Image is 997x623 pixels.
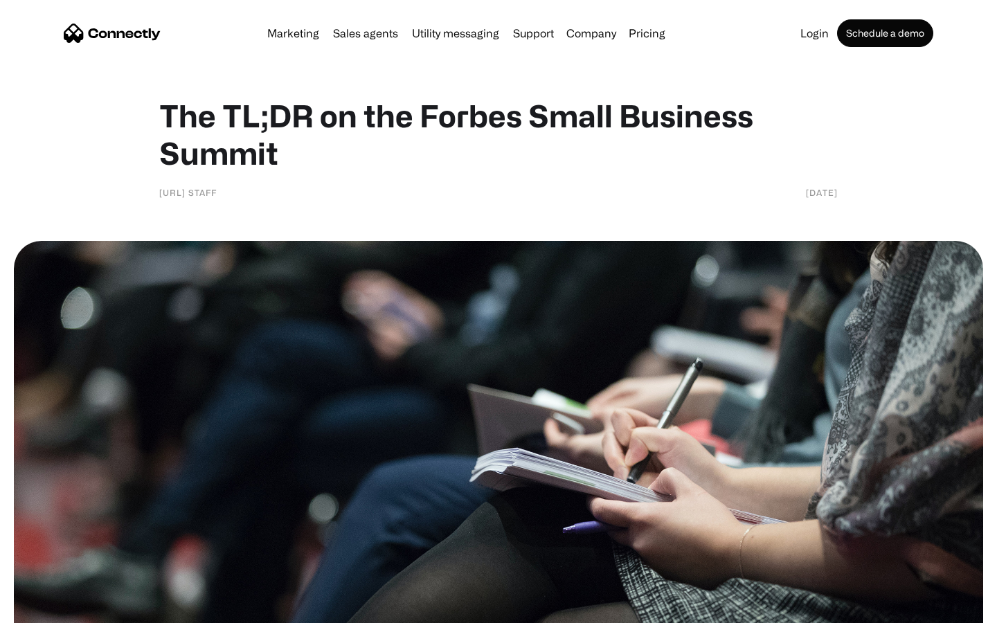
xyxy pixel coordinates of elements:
[806,186,838,199] div: [DATE]
[28,599,83,618] ul: Language list
[623,28,671,39] a: Pricing
[406,28,505,39] a: Utility messaging
[566,24,616,43] div: Company
[159,97,838,172] h1: The TL;DR on the Forbes Small Business Summit
[327,28,404,39] a: Sales agents
[508,28,559,39] a: Support
[837,19,933,47] a: Schedule a demo
[14,599,83,618] aside: Language selected: English
[795,28,834,39] a: Login
[159,186,217,199] div: [URL] Staff
[262,28,325,39] a: Marketing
